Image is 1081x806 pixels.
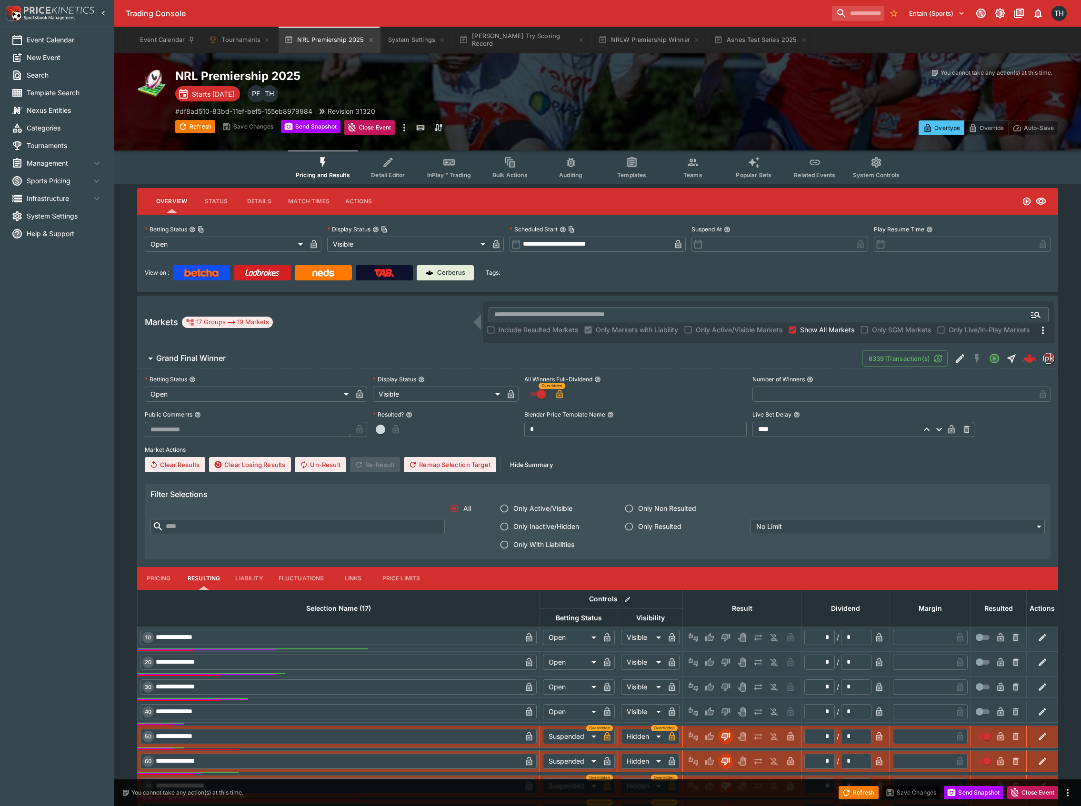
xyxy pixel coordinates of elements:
div: Peter Fairgrieve [248,85,265,102]
div: Open [145,237,306,252]
svg: Open [989,353,1000,364]
button: Push [751,704,766,719]
p: Auto-Save [1024,123,1054,133]
img: PriceKinetics Logo [3,4,22,23]
button: Remap Selection Target [404,457,496,472]
button: Select Tenant [903,6,971,21]
span: Selection Name (17) [296,603,381,614]
button: Price Limits [375,567,428,590]
div: pricekinetics [1043,353,1054,364]
div: No Limit [751,519,1045,534]
button: Not Set [686,655,701,670]
span: Only With Liabilities [513,539,574,549]
button: Win [702,679,717,695]
button: Event Calendar [134,27,201,53]
p: Copy To Clipboard [175,106,312,116]
button: Clear Losing Results [209,457,291,472]
div: / [837,632,839,642]
span: Only SGM Markets [872,325,931,335]
span: Re-Result [350,457,400,472]
button: Push [751,729,766,744]
button: 83391Transaction(s) [862,350,948,367]
button: Void [734,778,750,794]
span: 40 [143,708,153,715]
span: Templates [617,171,646,179]
div: Visible [373,387,504,402]
button: Push [751,754,766,769]
button: Clear Results [145,457,205,472]
div: / [837,682,839,692]
button: Play Resume Time [926,226,933,233]
span: Sports Pricing [27,176,91,186]
button: more [1062,787,1073,798]
span: Help & Support [27,229,102,239]
button: Refresh [839,786,879,799]
button: Straight [1003,350,1020,367]
p: All Winners Full-Dividend [524,375,592,383]
span: Overridden [589,775,610,781]
h2: Copy To Clipboard [175,69,617,83]
button: Void [734,679,750,695]
p: Live Bet Delay [752,410,791,418]
div: Hidden [621,729,664,744]
button: Suspend At [724,226,731,233]
button: Push [751,778,766,794]
button: Actions [337,190,380,213]
button: Details [238,190,280,213]
button: Not Set [686,754,701,769]
button: Refresh [175,120,215,133]
button: Bulk edit [621,593,634,606]
button: Pricing [137,567,180,590]
button: Edit Detail [951,350,969,367]
span: System Settings [27,211,102,221]
button: Void [734,655,750,670]
div: Todd Henderson [1051,6,1067,21]
p: Starts [DATE] [192,89,234,99]
span: Only Live/In-Play Markets [949,325,1030,335]
button: Push [751,630,766,645]
button: Display Status [418,376,425,383]
button: Overtype [919,120,964,135]
th: Margin [890,590,971,627]
a: 62c355e1-3aee-43b5-9e98-981e4452ad3c [1020,349,1039,368]
span: Tournaments [27,140,102,150]
a: Cerberus [417,265,474,280]
span: Template Search [27,88,102,98]
div: Open [543,630,600,645]
span: 60 [143,758,153,765]
button: Lose [718,754,733,769]
button: Lose [718,679,733,695]
button: Not Set [686,778,701,794]
span: Overridden [589,725,610,731]
svg: More [1037,325,1049,336]
div: / [837,657,839,667]
img: Neds [312,269,334,277]
button: NRL Premiership 2025 [279,27,380,53]
button: Liability [228,567,270,590]
button: Close Event [344,120,395,135]
label: Tags: [486,265,500,280]
button: Push [751,679,766,695]
span: Bulk Actions [492,171,528,179]
span: Event Calendar [27,35,102,45]
div: Open [543,679,600,695]
button: Copy To Clipboard [568,226,575,233]
span: All [463,503,471,513]
label: Market Actions [145,443,1051,457]
span: Teams [683,171,702,179]
div: Hidden [621,778,664,794]
button: Number of Winners [807,376,813,383]
div: Hidden [621,754,664,769]
button: Eliminated In Play [767,679,782,695]
p: Scheduled Start [510,225,558,233]
span: Overridden [654,725,675,731]
button: Lose [718,704,733,719]
button: Betting StatusCopy To Clipboard [189,226,196,233]
button: Eliminated In Play [767,655,782,670]
button: Copy To Clipboard [381,226,388,233]
button: Win [702,655,717,670]
button: All Winners Full-Dividend [594,376,601,383]
span: System Controls [853,171,900,179]
button: Win [702,704,717,719]
p: Number of Winners [752,375,805,383]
